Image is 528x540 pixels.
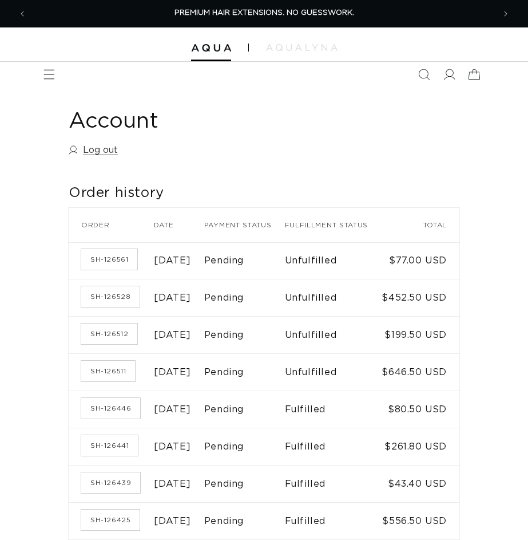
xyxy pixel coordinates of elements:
[81,435,138,456] a: Order number SH-126441
[154,368,191,377] time: [DATE]
[381,466,459,503] td: $43.40 USD
[285,354,382,391] td: Unfulfilled
[493,1,518,26] button: Next announcement
[154,208,204,242] th: Date
[191,44,231,52] img: Aqua Hair Extensions
[81,286,140,307] a: Order number SH-126528
[174,9,354,17] span: PREMIUM HAIR EXTENSIONS. NO GUESSWORK.
[285,466,382,503] td: Fulfilled
[266,44,338,51] img: aqualyna.com
[81,472,140,493] a: Order number SH-126439
[204,242,285,279] td: Pending
[37,62,62,87] summary: Menu
[381,354,459,391] td: $646.50 USD
[285,279,382,317] td: Unfulfilled
[285,428,382,466] td: Fulfilled
[10,1,35,26] button: Previous announcement
[154,330,191,340] time: [DATE]
[381,503,459,540] td: $556.50 USD
[81,249,137,270] a: Order number SH-126561
[381,279,459,317] td: $452.50 USD
[204,208,285,242] th: Payment status
[381,317,459,354] td: $199.50 USD
[204,354,285,391] td: Pending
[81,361,135,381] a: Order number SH-126511
[154,256,191,265] time: [DATE]
[204,466,285,503] td: Pending
[204,503,285,540] td: Pending
[69,142,118,159] a: Log out
[381,242,459,279] td: $77.00 USD
[154,293,191,302] time: [DATE]
[154,405,191,414] time: [DATE]
[69,184,459,202] h2: Order history
[204,391,285,428] td: Pending
[381,428,459,466] td: $261.80 USD
[204,428,285,466] td: Pending
[69,108,459,136] h1: Account
[204,279,285,317] td: Pending
[285,503,382,540] td: Fulfilled
[285,242,382,279] td: Unfulfilled
[381,208,459,242] th: Total
[81,324,137,344] a: Order number SH-126512
[204,317,285,354] td: Pending
[411,62,436,87] summary: Search
[154,517,191,526] time: [DATE]
[154,479,191,488] time: [DATE]
[154,442,191,451] time: [DATE]
[69,208,154,242] th: Order
[285,317,382,354] td: Unfulfilled
[81,398,140,419] a: Order number SH-126446
[285,208,382,242] th: Fulfillment status
[285,391,382,428] td: Fulfilled
[381,391,459,428] td: $80.50 USD
[81,510,140,530] a: Order number SH-126425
